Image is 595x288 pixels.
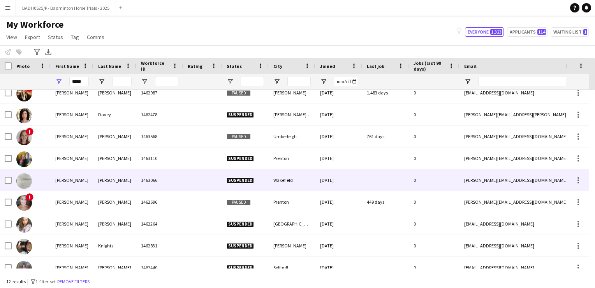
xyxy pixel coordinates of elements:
div: 761 days [362,126,409,147]
div: Knights [93,235,136,256]
button: Open Filter Menu [98,78,105,85]
img: Laura Knights [16,239,32,254]
div: 1463066 [136,169,183,191]
span: 114 [537,29,546,35]
div: [PERSON_NAME] [51,148,93,169]
div: Wakefield [269,169,315,191]
div: [PERSON_NAME] [51,235,93,256]
span: Rating [188,63,202,69]
div: Davey [93,104,136,125]
div: 0 [409,104,459,125]
input: Status Filter Input [241,77,264,86]
span: Export [25,34,40,41]
button: Open Filter Menu [273,78,280,85]
button: Applicants114 [507,27,547,37]
input: First Name Filter Input [69,77,89,86]
span: Photo [16,63,30,69]
div: [PERSON_NAME] [51,257,93,278]
input: Joined Filter Input [334,77,357,86]
span: Joined [320,63,335,69]
span: Email [464,63,477,69]
div: 1,483 days [362,82,409,103]
div: [PERSON_NAME] [93,126,136,147]
div: [PERSON_NAME] [51,104,93,125]
span: Tag [71,34,79,41]
div: 1462831 [136,235,183,256]
span: First Name [55,63,79,69]
div: [PERSON_NAME][GEOGRAPHIC_DATA] [269,104,315,125]
span: Comms [87,34,104,41]
img: Laura Jamieson [16,195,32,211]
button: Remove filters [56,277,91,286]
div: [PERSON_NAME] [93,257,136,278]
button: Open Filter Menu [55,78,62,85]
button: Waiting list1 [551,27,589,37]
span: Suspended [227,178,254,183]
a: Export [22,32,43,42]
span: Status [48,34,63,41]
div: [DATE] [315,169,362,191]
div: Prenton [269,191,315,213]
div: 449 days [362,191,409,213]
div: 1462696 [136,191,183,213]
div: [DATE] [315,82,362,103]
span: Suspended [227,112,254,118]
div: [PERSON_NAME] [93,191,136,213]
a: Comms [84,32,107,42]
button: Everyone1,323 [465,27,504,37]
div: [DATE] [315,257,362,278]
div: [DATE] [315,104,362,125]
div: [PERSON_NAME] [51,82,93,103]
div: Umberleigh [269,126,315,147]
div: 1462478 [136,104,183,125]
button: Open Filter Menu [320,78,327,85]
span: Suspended [227,221,254,227]
div: [PERSON_NAME] [93,213,136,235]
span: 1 filter set [35,279,56,284]
span: Suspended [227,265,254,271]
div: 0 [409,191,459,213]
input: Last Name Filter Input [112,77,132,86]
span: ! [26,193,33,201]
div: [DATE] [315,235,362,256]
div: [PERSON_NAME] [93,82,136,103]
div: [PERSON_NAME] [269,235,315,256]
div: 0 [409,126,459,147]
img: Laura Fraser-Smith [16,130,32,145]
div: 1462264 [136,213,183,235]
span: My Workforce [6,19,63,30]
button: Open Filter Menu [464,78,471,85]
div: 1462440 [136,257,183,278]
div: [PERSON_NAME] [93,148,136,169]
div: [PERSON_NAME] [51,126,93,147]
span: City [273,63,282,69]
img: laura jamieson [16,173,32,189]
span: Last Name [98,63,121,69]
div: [PERSON_NAME] [51,191,93,213]
div: [PERSON_NAME] [51,169,93,191]
div: [DATE] [315,213,362,235]
span: Status [227,63,242,69]
input: Workforce ID Filter Input [155,77,178,86]
span: Paused [227,199,251,205]
div: [PERSON_NAME] [269,82,315,103]
div: 0 [409,169,459,191]
div: 0 [409,235,459,256]
span: Paused [227,134,251,140]
div: 1462987 [136,82,183,103]
button: Open Filter Menu [227,78,234,85]
input: City Filter Input [287,77,311,86]
span: 1,323 [490,29,502,35]
span: Last job [367,63,384,69]
div: [DATE] [315,126,362,147]
span: Suspended [227,156,254,162]
div: Prenton [269,148,315,169]
span: Workforce ID [141,60,169,72]
img: Laura Kaye Mcnaughton [16,217,32,233]
div: [DATE] [315,148,362,169]
div: 0 [409,82,459,103]
app-action-btn: Advanced filters [32,47,42,57]
img: Laura Cooper [16,86,32,101]
span: Paused [227,90,251,96]
img: Laura Gill [16,151,32,167]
